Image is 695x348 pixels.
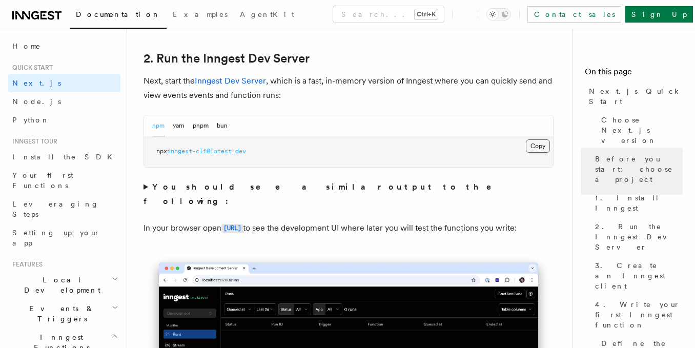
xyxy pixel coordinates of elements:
[167,3,234,28] a: Examples
[144,74,554,103] p: Next, start the , which is a fast, in-memory version of Inngest where you can quickly send and vi...
[152,115,165,136] button: npm
[217,115,228,136] button: bun
[8,74,120,92] a: Next.js
[193,115,209,136] button: pnpm
[486,8,511,21] button: Toggle dark mode
[595,260,683,291] span: 3. Create an Inngest client
[8,37,120,55] a: Home
[333,6,444,23] button: Search...Ctrl+K
[12,97,61,106] span: Node.js
[12,171,73,190] span: Your first Functions
[8,148,120,166] a: Install the SDK
[12,41,41,51] span: Home
[8,64,53,72] span: Quick start
[144,180,554,209] summary: You should see a similar output to the following:
[8,195,120,223] a: Leveraging Steps
[595,221,683,252] span: 2. Run the Inngest Dev Server
[173,115,185,136] button: yarn
[597,111,683,150] a: Choose Next.js version
[8,166,120,195] a: Your first Functions
[415,9,438,19] kbd: Ctrl+K
[8,275,112,295] span: Local Development
[8,111,120,129] a: Python
[221,224,243,233] code: [URL]
[591,217,683,256] a: 2. Run the Inngest Dev Server
[76,10,160,18] span: Documentation
[8,137,57,146] span: Inngest tour
[8,299,120,328] button: Events & Triggers
[173,10,228,18] span: Examples
[234,3,300,28] a: AgentKit
[591,189,683,217] a: 1. Install Inngest
[8,92,120,111] a: Node.js
[221,223,243,233] a: [URL]
[12,116,50,124] span: Python
[527,6,621,23] a: Contact sales
[526,139,550,153] button: Copy
[595,154,683,185] span: Before you start: choose a project
[144,182,506,206] strong: You should see a similar output to the following:
[595,299,683,330] span: 4. Write your first Inngest function
[585,82,683,111] a: Next.js Quick Start
[240,10,294,18] span: AgentKit
[8,223,120,252] a: Setting up your app
[156,148,167,155] span: npx
[8,303,112,324] span: Events & Triggers
[70,3,167,29] a: Documentation
[591,256,683,295] a: 3. Create an Inngest client
[144,221,554,236] p: In your browser open to see the development UI where later you will test the functions you write:
[12,200,99,218] span: Leveraging Steps
[601,115,683,146] span: Choose Next.js version
[595,193,683,213] span: 1. Install Inngest
[591,150,683,189] a: Before you start: choose a project
[195,76,266,86] a: Inngest Dev Server
[12,153,118,161] span: Install the SDK
[167,148,232,155] span: inngest-cli@latest
[8,271,120,299] button: Local Development
[235,148,246,155] span: dev
[589,86,683,107] span: Next.js Quick Start
[591,295,683,334] a: 4. Write your first Inngest function
[12,79,61,87] span: Next.js
[144,51,310,66] a: 2. Run the Inngest Dev Server
[12,229,100,247] span: Setting up your app
[585,66,683,82] h4: On this page
[8,260,43,269] span: Features
[625,6,693,23] a: Sign Up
